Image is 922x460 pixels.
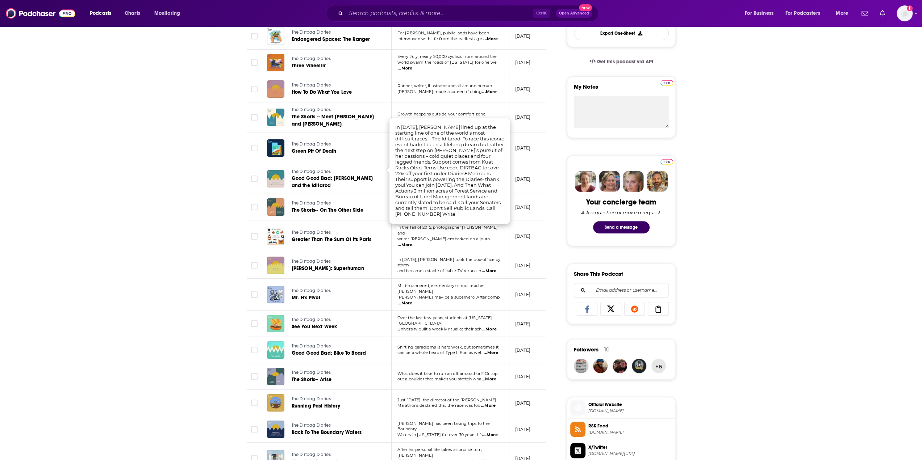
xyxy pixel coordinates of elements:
a: JohnPOdom [613,359,627,373]
button: open menu [740,8,783,19]
a: Pro website [660,158,673,165]
span: Mr. H's Pivot [292,295,320,301]
a: [PERSON_NAME]: Superhuman [292,265,378,272]
label: My Notes [574,83,669,96]
a: fourchinnigan [593,359,608,373]
a: Running Past History [292,402,378,410]
span: For [PERSON_NAME], public lands have been [397,30,489,35]
p: [DATE] [515,33,531,39]
span: The Dirtbag Diaries [292,56,331,61]
img: User Profile [897,5,913,21]
span: Toggle select row [251,291,258,298]
p: [DATE] [515,114,531,120]
a: See You Next Week [292,323,378,330]
span: writer [PERSON_NAME] embarked on a journ [397,236,490,241]
span: Toggle select row [251,86,258,92]
span: In [DATE], [PERSON_NAME] lined up at the starting line of one of the world’s most difficult races... [395,124,504,217]
a: RSS Feed[DOMAIN_NAME] [570,422,672,437]
button: open menu [831,8,857,19]
span: Green Pit Of Death [292,148,337,154]
span: Toggle select row [251,426,258,432]
span: Podcasts [90,8,111,18]
span: Marathons declared that the race was too [397,403,481,408]
img: records_bands [632,359,646,373]
span: Official Website [588,401,672,408]
span: For Podcasters [785,8,820,18]
a: The Dirtbag Diaries [292,200,378,207]
span: [PERSON_NAME] made a career of doing [397,89,482,94]
button: Send a message [593,221,650,233]
a: Copy Link [648,302,669,316]
span: ...More [482,376,496,382]
div: Your concierge team [586,198,656,207]
span: For Business [745,8,773,18]
span: Toggle select row [251,400,258,406]
button: Open AdvancedNew [556,9,592,18]
span: Toggle select row [251,320,258,327]
button: +6 [651,359,666,373]
div: 10 [604,346,609,353]
span: Sometimes this comes by choice, like com [397,117,485,122]
span: and became a staple of cable TV reruns in [397,268,481,273]
span: The Dirtbag Diaries [292,142,331,147]
p: [DATE] [515,374,531,380]
span: The Dirtbag Diaries [292,452,331,457]
span: In the fall of 2015, photographer [PERSON_NAME] and [397,225,498,236]
span: ...More [484,350,498,356]
span: The Dirtbag Diaries [292,423,331,428]
p: [DATE] [515,145,531,151]
span: The Shorts-- On The Other Side [292,207,363,213]
a: The Dirtbag Diaries [292,229,378,236]
span: In [DATE], [PERSON_NAME] took the box-office by storm [397,257,501,268]
span: More [836,8,848,18]
a: Official Website[DOMAIN_NAME] [570,400,672,415]
a: The Dirtbag Diaries [292,370,378,376]
span: world swarm the roads of [US_STATE] for one we [397,60,497,65]
a: The Dirtbag Diaries [292,169,379,175]
img: Jules Profile [623,171,644,192]
span: University built a weekly ritual at their sch [397,326,482,332]
p: [DATE] [515,347,531,353]
span: The Dirtbag Diaries [292,343,331,349]
span: out a boulder that makes you stretch wha [397,376,481,381]
span: twitter.com/dirtbagdiaries [588,451,672,456]
div: Search followers [574,283,669,297]
span: Toggle select row [251,114,258,121]
span: ...More [398,300,412,306]
span: Three Wheelin' [292,63,326,69]
span: interwoven with life from the earliest age. [397,36,483,41]
a: Share on Facebook [577,302,598,316]
span: The Dirtbag Diaries [292,370,331,375]
a: Three Wheelin' [292,62,378,69]
span: After his personal life takes a surprise turn, [PERSON_NAME] [397,447,483,458]
a: The Dirtbag Diaries [292,56,378,62]
span: The Dirtbag Diaries [292,169,331,174]
p: [DATE] [515,204,531,210]
span: [PERSON_NAME] has been taking trips to the Boundary [397,421,490,432]
img: Barbara Profile [599,171,620,192]
a: Back To The Boundary Waters [292,429,378,436]
span: ...More [482,89,497,95]
img: Jon Profile [647,171,668,192]
p: [DATE] [515,233,531,239]
a: X/Twitter[DOMAIN_NAME][URL] [570,443,672,458]
span: Get this podcast via API [597,59,653,65]
img: Podchaser Pro [660,80,673,86]
img: TheArmchairClimber [574,359,588,373]
p: [DATE] [515,291,531,297]
span: Open Advanced [559,12,589,15]
span: Running Past History [292,403,340,409]
span: Logged in as MackenzieCollier [897,5,913,21]
a: The Shorts -- Meet [PERSON_NAME] and [PERSON_NAME] [292,113,379,128]
span: RSS Feed [588,423,672,429]
button: open menu [85,8,121,19]
h3: Share This Podcast [574,270,623,277]
span: Toggle select row [251,204,258,210]
span: ...More [398,242,412,248]
button: open menu [781,8,831,19]
a: The Dirtbag Diaries [292,29,378,36]
button: Show profile menu [897,5,913,21]
span: The Dirtbag Diaries [292,317,331,322]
